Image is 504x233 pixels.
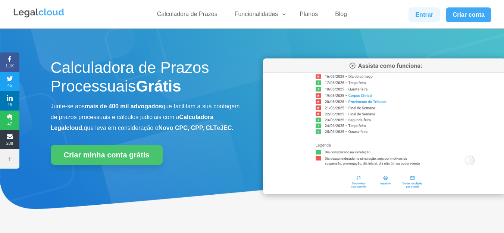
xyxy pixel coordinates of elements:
h1: Calculadora de Prazos Processuais [51,58,241,100]
a: Entrar [408,7,440,22]
b: Calculadora Legalcloud, [51,114,214,131]
b: JEC. [220,125,234,131]
a: Funcionalidades [230,10,287,21]
a: Blog [331,10,351,21]
a: Planos [295,10,322,21]
p: Junte-se aos que facilitam a sua contagem de prazos processuais e cálculos judiciais com a que le... [51,101,241,133]
b: mais de 400 mil advogados [85,103,162,109]
a: Criar conta [446,7,491,22]
a: Logo da Legalcloud [13,13,65,20]
a: Criar minha conta grátis [51,145,163,165]
img: Legalcloud Logo [13,7,65,19]
b: Novo CPC, CPP, CLT [159,125,217,131]
strong: Grátis [136,77,181,95]
a: Calculadora de Prazos [153,10,222,21]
